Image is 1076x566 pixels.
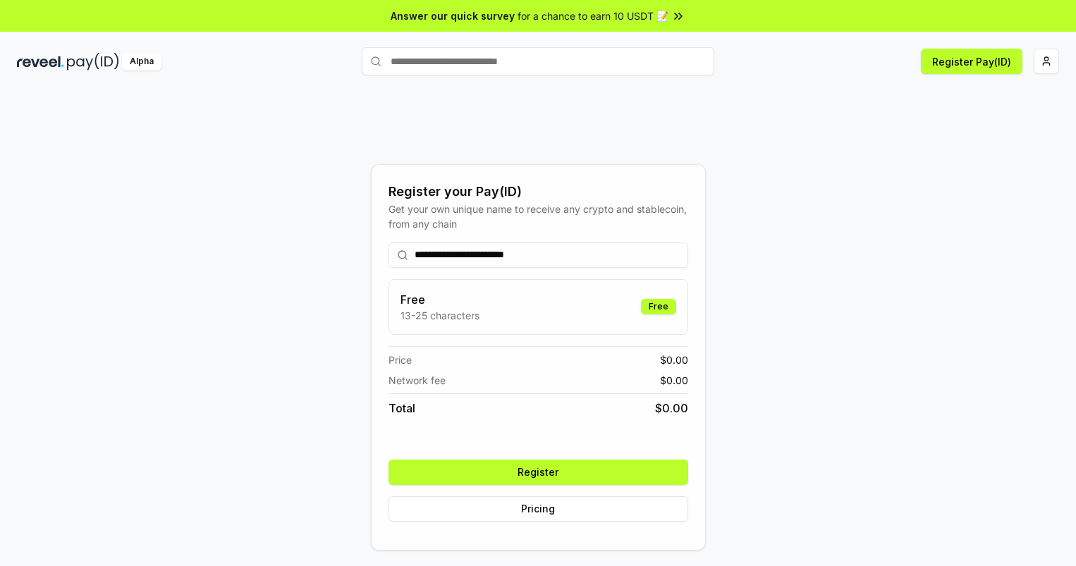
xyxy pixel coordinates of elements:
[67,53,119,70] img: pay_id
[401,291,479,308] h3: Free
[389,400,415,417] span: Total
[641,299,676,314] div: Free
[518,8,668,23] span: for a chance to earn 10 USDT 📝
[655,400,688,417] span: $ 0.00
[391,8,515,23] span: Answer our quick survey
[401,308,479,323] p: 13-25 characters
[389,352,412,367] span: Price
[660,352,688,367] span: $ 0.00
[389,202,688,231] div: Get your own unique name to receive any crypto and stablecoin, from any chain
[921,49,1022,74] button: Register Pay(ID)
[122,53,161,70] div: Alpha
[17,53,64,70] img: reveel_dark
[389,182,688,202] div: Register your Pay(ID)
[389,373,446,388] span: Network fee
[389,460,688,485] button: Register
[660,373,688,388] span: $ 0.00
[389,496,688,522] button: Pricing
